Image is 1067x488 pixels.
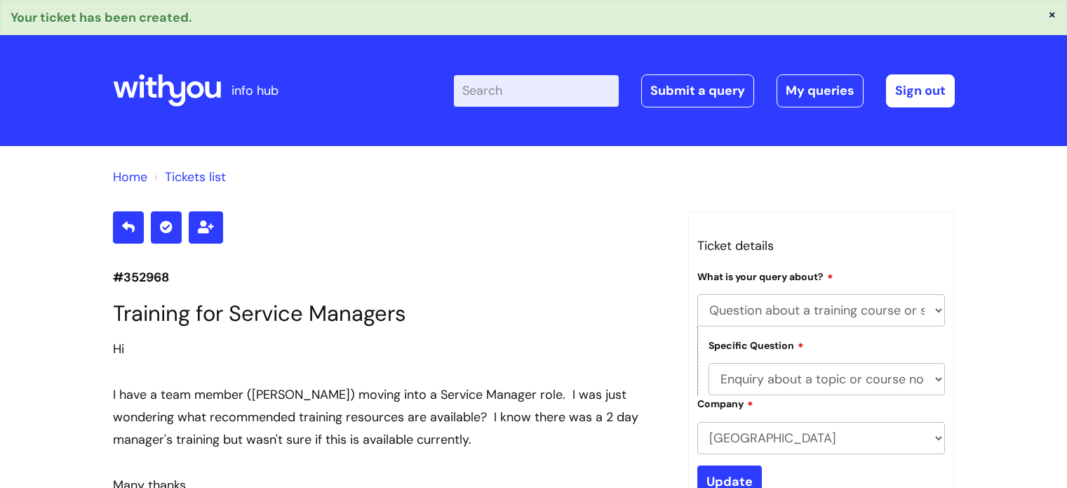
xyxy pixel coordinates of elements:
a: Tickets list [165,169,226,185]
label: Company [697,396,753,410]
a: Sign out [886,74,955,107]
li: Tickets list [151,166,226,188]
li: Solution home [113,166,147,188]
p: info hub [231,79,279,102]
label: What is your query about? [697,269,833,283]
h3: Ticket details [697,235,946,257]
a: Submit a query [641,74,754,107]
a: My queries [777,74,864,107]
label: Specific Question [709,338,804,352]
div: Hi [113,338,667,360]
button: × [1048,8,1056,20]
a: Home [113,169,147,185]
p: #352968 [113,266,667,289]
div: | - [454,74,955,107]
h1: Training for Service Managers [113,301,667,327]
div: I have a team member ([PERSON_NAME]) moving into a Service Manager role. I was just wondering wha... [113,383,667,451]
input: Search [454,75,619,106]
